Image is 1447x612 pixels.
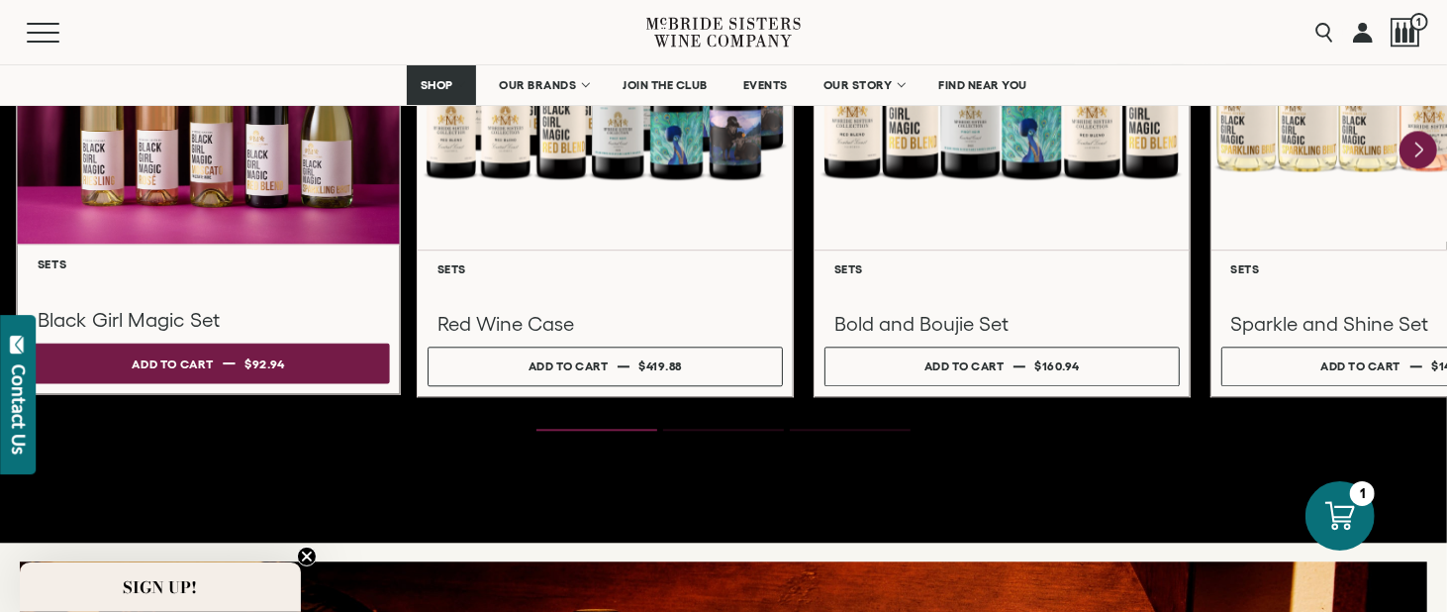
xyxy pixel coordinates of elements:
li: Page dot 2 [663,429,784,431]
a: OUR BRANDS [486,65,600,105]
a: SHOP [407,65,476,105]
a: JOIN THE CLUB [610,65,721,105]
button: Close teaser [297,547,317,566]
span: OUR STORY [823,78,893,92]
span: SIGN UP! [124,575,198,599]
li: Page dot 3 [790,429,911,431]
span: 1 [1410,13,1428,31]
span: EVENTS [743,78,788,92]
button: Next [1399,131,1437,168]
h3: Black Girl Magic Set [38,307,380,334]
h3: Bold and Boujie Set [834,311,1170,337]
span: JOIN THE CLUB [623,78,708,92]
div: Add to cart [529,352,609,380]
h6: Sets [834,262,1170,275]
span: $419.88 [639,359,683,372]
button: Mobile Menu Trigger [27,23,98,43]
span: FIND NEAR YOU [938,78,1027,92]
span: OUR BRANDS [499,78,576,92]
span: SHOP [420,78,453,92]
div: Add to cart [1321,352,1401,380]
span: $160.94 [1034,359,1080,372]
h3: Red Wine Case [437,311,773,337]
h6: Sets [437,262,773,275]
button: Add to cart $92.94 [27,343,389,383]
button: Add to cart $419.88 [428,347,783,386]
li: Page dot 1 [536,429,657,431]
div: Contact Us [9,364,29,455]
div: SIGN UP!Close teaser [20,562,301,612]
div: 1 [1350,481,1375,506]
a: EVENTS [730,65,801,105]
span: $92.94 [244,357,285,369]
div: Add to cart [924,352,1005,380]
a: FIND NEAR YOU [925,65,1040,105]
h6: Sets [38,256,380,269]
a: OUR STORY [811,65,916,105]
div: Add to cart [132,349,213,378]
button: Add to cart $160.94 [824,347,1180,386]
